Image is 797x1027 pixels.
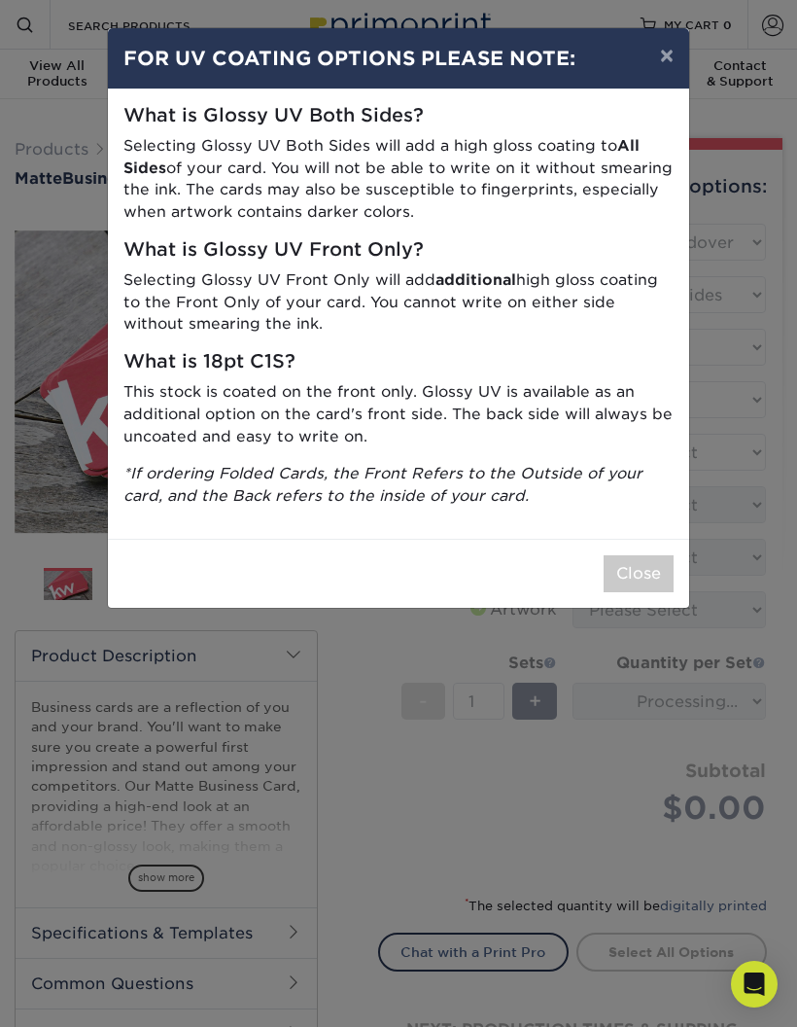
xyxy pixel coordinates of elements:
[123,464,642,505] i: *If ordering Folded Cards, the Front Refers to the Outside of your card, and the Back refers to t...
[123,135,674,224] p: Selecting Glossy UV Both Sides will add a high gloss coating to of your card. You will not be abl...
[644,28,689,83] button: ×
[123,44,674,73] h4: FOR UV COATING OPTIONS PLEASE NOTE:
[731,961,778,1008] div: Open Intercom Messenger
[435,270,516,289] strong: additional
[604,555,674,592] button: Close
[123,269,674,336] p: Selecting Glossy UV Front Only will add high gloss coating to the Front Only of your card. You ca...
[123,136,640,177] strong: All Sides
[123,105,674,127] h5: What is Glossy UV Both Sides?
[123,239,674,262] h5: What is Glossy UV Front Only?
[123,351,674,373] h5: What is 18pt C1S?
[123,381,674,447] p: This stock is coated on the front only. Glossy UV is available as an additional option on the car...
